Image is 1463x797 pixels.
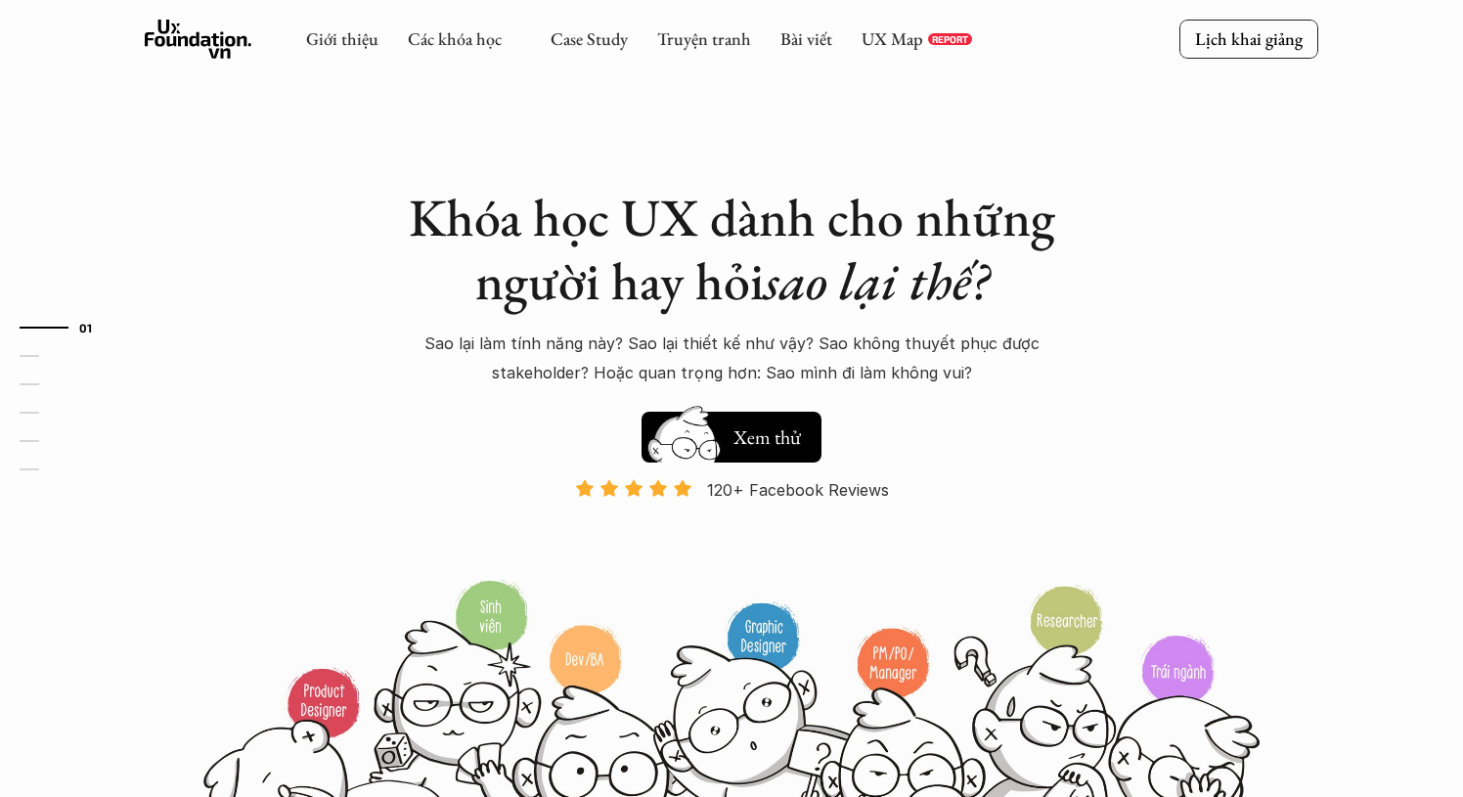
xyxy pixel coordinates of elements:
h1: Khóa học UX dành cho những người hay hỏi [389,186,1074,313]
a: REPORT [928,33,972,45]
a: Lịch khai giảng [1179,20,1318,58]
a: Truyện tranh [657,27,751,50]
em: sao lại thế? [764,246,989,315]
p: 120+ Facebook Reviews [707,475,889,505]
a: 01 [20,316,112,339]
p: Lịch khai giảng [1195,27,1303,50]
a: Giới thiệu [306,27,378,50]
h5: Xem thử [733,423,801,451]
a: Các khóa học [408,27,502,50]
a: 120+ Facebook Reviews [557,478,906,577]
a: Xem thử [642,402,821,463]
a: Case Study [551,27,628,50]
p: Sao lại làm tính năng này? Sao lại thiết kế như vậy? Sao không thuyết phục được stakeholder? Hoặc... [399,329,1064,388]
a: Bài viết [780,27,832,50]
a: UX Map [862,27,923,50]
strong: 01 [79,321,93,334]
p: REPORT [932,33,968,45]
